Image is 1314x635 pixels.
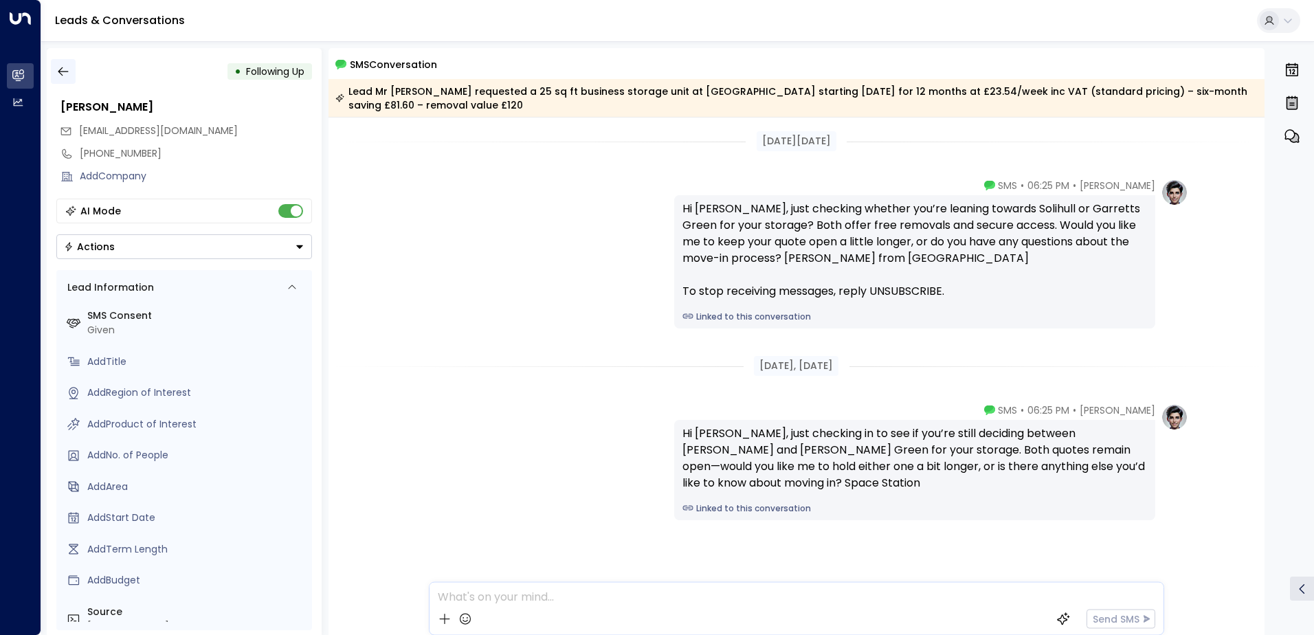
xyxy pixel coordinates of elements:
span: Following Up [246,65,304,78]
div: AddTitle [87,355,307,369]
span: • [1021,403,1024,417]
span: [EMAIL_ADDRESS][DOMAIN_NAME] [79,124,238,137]
a: Linked to this conversation [682,502,1147,515]
div: AddArea [87,480,307,494]
div: Lead Information [63,280,154,295]
div: Hi [PERSON_NAME], just checking in to see if you’re still deciding between [PERSON_NAME] and [PER... [682,425,1147,491]
div: Actions [64,241,115,253]
div: Hi [PERSON_NAME], just checking whether you’re leaning towards Solihull or Garretts Green for you... [682,201,1147,300]
div: AddBudget [87,573,307,588]
div: [PERSON_NAME] [60,99,312,115]
div: • [234,59,241,84]
div: [PHONE_NUMBER] [80,146,312,161]
a: Linked to this conversation [682,311,1147,323]
span: [PERSON_NAME] [1080,179,1155,192]
span: SMS [998,179,1017,192]
span: • [1021,179,1024,192]
label: Source [87,605,307,619]
div: AI Mode [80,204,121,218]
img: profile-logo.png [1161,179,1188,206]
div: Lead Mr [PERSON_NAME] requested a 25 sq ft business storage unit at [GEOGRAPHIC_DATA] starting [D... [335,85,1257,112]
div: AddRegion of Interest [87,386,307,400]
span: 06:25 PM [1027,403,1069,417]
div: AddCompany [80,169,312,183]
span: [PERSON_NAME] [1080,403,1155,417]
span: • [1073,403,1076,417]
button: Actions [56,234,312,259]
div: [PHONE_NUMBER] [87,619,307,634]
label: SMS Consent [87,309,307,323]
div: [DATE][DATE] [757,131,836,151]
span: • [1073,179,1076,192]
div: [DATE], [DATE] [754,356,838,376]
div: AddStart Date [87,511,307,525]
div: Button group with a nested menu [56,234,312,259]
span: ws101086@gmail.com [79,124,238,138]
div: AddNo. of People [87,448,307,463]
span: 06:25 PM [1027,179,1069,192]
div: AddTerm Length [87,542,307,557]
div: AddProduct of Interest [87,417,307,432]
span: SMS [998,403,1017,417]
a: Leads & Conversations [55,12,185,28]
div: Given [87,323,307,337]
img: profile-logo.png [1161,403,1188,431]
span: SMS Conversation [350,56,437,72]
